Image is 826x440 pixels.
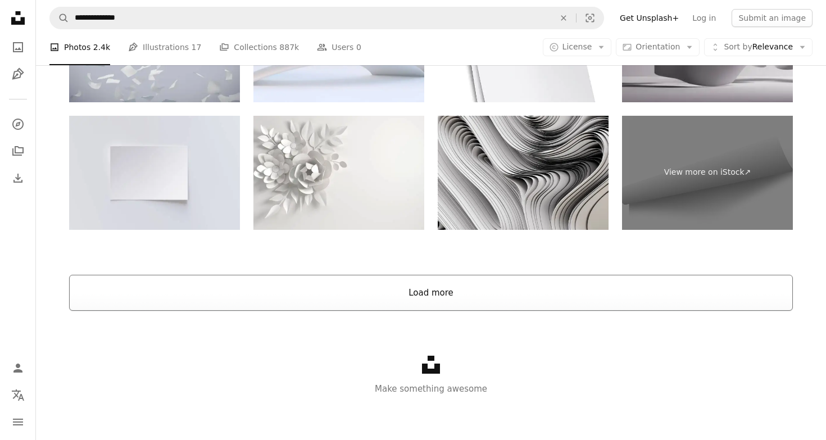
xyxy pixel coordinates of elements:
a: Illustrations 17 [128,29,201,65]
button: Sort byRelevance [704,38,813,56]
img: Paper whitel flowers background. Valentine's day, Easter, Mother's day, wedding greeting card. 3d... [253,116,424,230]
button: Language [7,384,29,406]
span: Sort by [724,42,752,51]
a: Download History [7,167,29,189]
button: Menu [7,411,29,433]
span: Relevance [724,42,793,53]
button: Submit an image [732,9,813,27]
button: Clear [551,7,576,29]
a: Illustrations [7,63,29,85]
span: Orientation [636,42,680,51]
button: Load more [69,275,793,311]
a: Collections 887k [219,29,299,65]
a: Home — Unsplash [7,7,29,31]
button: Search Unsplash [50,7,69,29]
a: Users 0 [317,29,361,65]
img: Abstract layered and folded paper background [438,116,609,230]
a: Collections [7,140,29,162]
a: Log in / Sign up [7,357,29,379]
img: Realistic blank paper sheet with shadow in A4 format isolated on white background [69,116,240,230]
p: Make something awesome [36,382,826,396]
button: Visual search [577,7,603,29]
form: Find visuals sitewide [49,7,604,29]
button: License [543,38,612,56]
a: View more on iStock↗ [622,116,793,230]
a: Explore [7,113,29,135]
span: 17 [192,41,202,53]
a: Get Unsplash+ [613,9,686,27]
a: Log in [686,9,723,27]
button: Orientation [616,38,700,56]
span: 0 [356,41,361,53]
a: Photos [7,36,29,58]
span: 887k [279,41,299,53]
span: License [562,42,592,51]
